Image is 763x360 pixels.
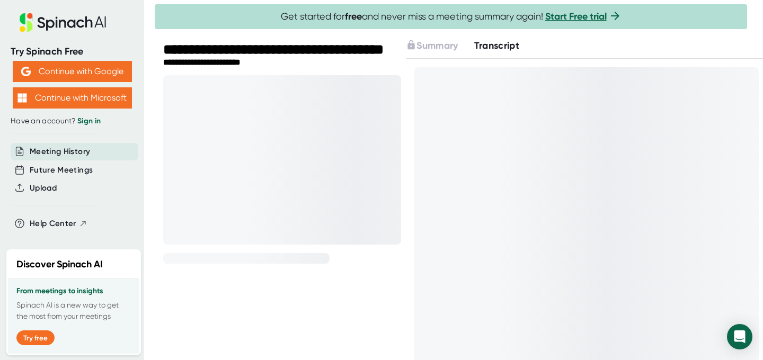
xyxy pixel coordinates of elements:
b: free [345,11,362,22]
span: Help Center [30,218,76,230]
button: Continue with Microsoft [13,87,132,109]
button: Help Center [30,218,87,230]
div: Upgrade to access [406,39,474,53]
button: Future Meetings [30,164,93,176]
span: Summary [416,40,458,51]
a: Sign in [77,116,101,125]
div: Have an account? [11,116,134,126]
button: Upload [30,182,57,194]
p: Spinach AI is a new way to get the most from your meetings [16,300,131,322]
button: Try free [16,330,55,345]
h3: From meetings to insights [16,287,131,295]
h2: Discover Spinach AI [16,257,103,272]
div: Open Intercom Messenger [727,324,752,349]
span: Get started for and never miss a meeting summary again! [281,11,622,23]
button: Summary [406,39,458,53]
button: Transcript [474,39,520,53]
button: Meeting History [30,146,90,158]
img: Aehbyd4JwY73AAAAAElFTkSuQmCC [21,67,31,76]
span: Transcript [474,40,520,51]
a: Start Free trial [545,11,607,22]
div: Try Spinach Free [11,46,134,58]
button: Continue with Google [13,61,132,82]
